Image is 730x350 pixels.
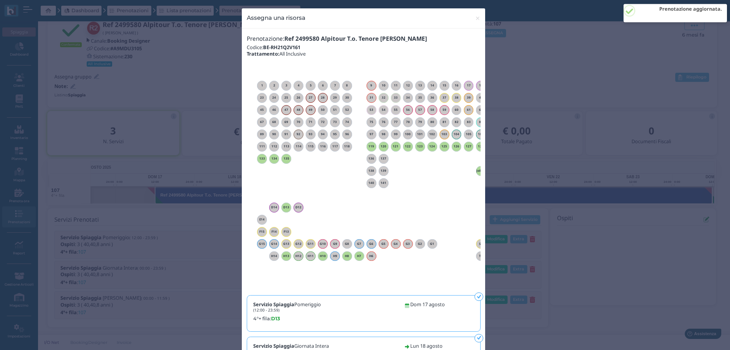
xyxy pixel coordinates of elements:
h6: 31 [367,96,376,99]
h6: 52 [342,108,352,112]
h6: G7 [354,242,364,246]
h6: 16 [452,84,462,87]
h6: 48 [294,108,303,112]
h6: 102 [427,133,437,136]
h6: H11 [306,254,316,258]
h6: 137 [379,157,389,160]
h6: H9 [330,254,340,258]
h6: 77 [391,120,401,124]
h6: 83 [464,120,474,124]
h6: 34 [403,96,413,99]
h6: 121 [391,145,401,148]
h6: 95 [330,133,340,136]
h6: G12 [294,242,303,246]
h6: 74 [342,120,352,124]
h6: 122 [403,145,413,148]
h6: 28 [318,96,328,99]
h6: 10 [379,84,389,87]
h6: 32 [379,96,389,99]
b: Servizio Spiaggia [253,301,294,308]
h6: 50 [318,108,328,112]
h6: 111 [257,145,267,148]
h6: G4 [391,242,401,246]
h5: Codice: [247,45,480,50]
h6: 94 [318,133,328,136]
h6: 119 [367,145,376,148]
h6: 80 [427,120,437,124]
h6: 90 [269,133,279,136]
h6: 26 [294,96,303,99]
h6: 75 [367,120,376,124]
b: Ref 2499580 Alpitour T.o. Tenore [PERSON_NAME] [284,35,427,43]
h6: 47 [281,108,291,112]
h6: 78 [403,120,413,124]
h6: 115 [306,145,316,148]
h6: 76 [379,120,389,124]
label: 4°+ fila: [253,315,396,322]
h6: H14 [269,254,279,258]
h6: 58 [427,108,437,112]
h6: 140 [367,181,376,185]
h6: 81 [440,120,449,124]
h6: 23 [257,96,267,99]
h6: 12 [403,84,413,87]
h2: Prenotazione aggiornata. [659,6,722,12]
h6: 4 [294,84,303,87]
h6: 53 [367,108,376,112]
h6: G13 [281,242,291,246]
h6: 33 [391,96,401,99]
h6: 117 [330,145,340,148]
h6: G5 [379,242,389,246]
h6: H8 [342,254,352,258]
h6: G8 [342,242,352,246]
b: Servizio Spiaggia [253,342,294,349]
h6: 2 [269,84,279,87]
h6: H13 [281,254,291,258]
h6: E14 [257,218,267,221]
h6: 49 [306,108,316,112]
h6: 25 [281,96,291,99]
h6: G15 [257,242,267,246]
h5: Lun 18 agosto [410,343,443,348]
h6: 37 [440,96,449,99]
h6: 13 [415,84,425,87]
h6: 92 [294,133,303,136]
h6: 125 [440,145,449,148]
h6: G3 [403,242,413,246]
h6: 39 [464,96,474,99]
h6: 46 [269,108,279,112]
h6: 105 [464,133,474,136]
h6: 96 [342,133,352,136]
h6: 114 [294,145,303,148]
h6: D14 [269,206,279,209]
h4: Prenotazione: [247,36,480,42]
h6: G2 [415,242,425,246]
span: × [475,13,481,23]
h6: 54 [379,108,389,112]
h6: 27 [306,96,316,99]
h6: H6 [367,254,376,258]
h4: Assegna una risorsa [247,13,305,22]
h6: 35 [415,96,425,99]
h6: G14 [269,242,279,246]
h6: 59 [440,108,449,112]
h6: 29 [330,96,340,99]
h6: 70 [294,120,303,124]
h6: 36 [427,96,437,99]
h6: 97 [367,133,376,136]
h6: 1 [257,84,267,87]
h6: 139 [379,169,389,173]
h6: 103 [440,133,449,136]
h6: 133 [257,157,267,160]
h6: D12 [294,206,303,209]
h6: 5 [306,84,316,87]
h6: 17 [464,84,474,87]
h6: F14 [269,230,279,233]
h6: 141 [379,181,389,185]
h6: 101 [415,133,425,136]
b: D13 [271,316,280,321]
h6: 126 [452,145,462,148]
h6: 3 [281,84,291,87]
h6: 30 [342,96,352,99]
h6: 6 [318,84,328,87]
